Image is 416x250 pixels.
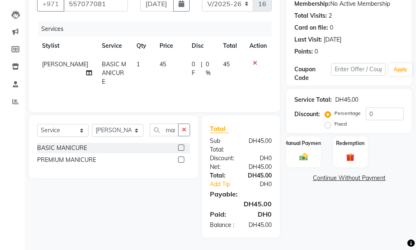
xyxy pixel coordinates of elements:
div: Discount: [294,110,320,119]
label: Redemption [336,140,364,147]
th: Total [218,37,244,55]
span: 45 [160,61,166,68]
div: Points: [294,47,313,56]
img: _gift.svg [343,152,357,162]
div: 2 [329,12,332,20]
div: DH0 [241,209,278,219]
div: PREMIUM MANICURE [37,156,96,164]
div: DH45.00 [241,137,278,154]
th: Service [97,37,132,55]
span: Total [210,124,229,133]
div: DH0 [247,180,278,189]
img: _cash.svg [297,152,310,161]
button: Apply [389,63,412,76]
div: Discount: [204,154,241,163]
th: Stylist [37,37,97,55]
span: 1 [136,61,140,68]
div: DH45.00 [241,163,278,171]
a: Continue Without Payment [288,174,410,182]
div: Service Total: [294,96,332,104]
div: Last Visit: [294,35,322,44]
span: | [201,60,202,77]
div: [DATE] [324,35,341,44]
th: Disc [187,37,218,55]
a: Add Tip [204,180,247,189]
span: 0 % [206,60,213,77]
th: Price [155,37,187,55]
div: Card on file: [294,23,328,32]
div: DH0 [241,154,278,163]
div: DH45.00 [204,199,278,209]
th: Action [244,37,272,55]
span: BASIC MANICURE [102,61,126,85]
div: Total: [204,171,241,180]
div: Paid: [204,209,241,219]
div: Balance : [204,221,241,229]
label: Fixed [334,120,347,128]
div: Payable: [204,189,278,199]
span: 45 [223,61,230,68]
div: Sub Total: [204,137,241,154]
input: Search or Scan [150,124,179,136]
div: DH45.00 [335,96,358,104]
span: [PERSON_NAME] [42,61,88,68]
label: Manual Payment [284,140,323,147]
th: Qty [132,37,155,55]
div: 0 [330,23,333,32]
div: Coupon Code [294,65,331,82]
input: Enter Offer / Coupon Code [331,63,385,76]
label: Percentage [334,110,361,117]
div: DH45.00 [241,171,278,180]
div: DH45.00 [241,221,278,229]
div: 0 [315,47,318,56]
div: Net: [204,163,241,171]
div: Total Visits: [294,12,327,20]
div: BASIC MANICURE [37,144,87,152]
span: 0 F [192,60,198,77]
div: Services [38,21,278,37]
